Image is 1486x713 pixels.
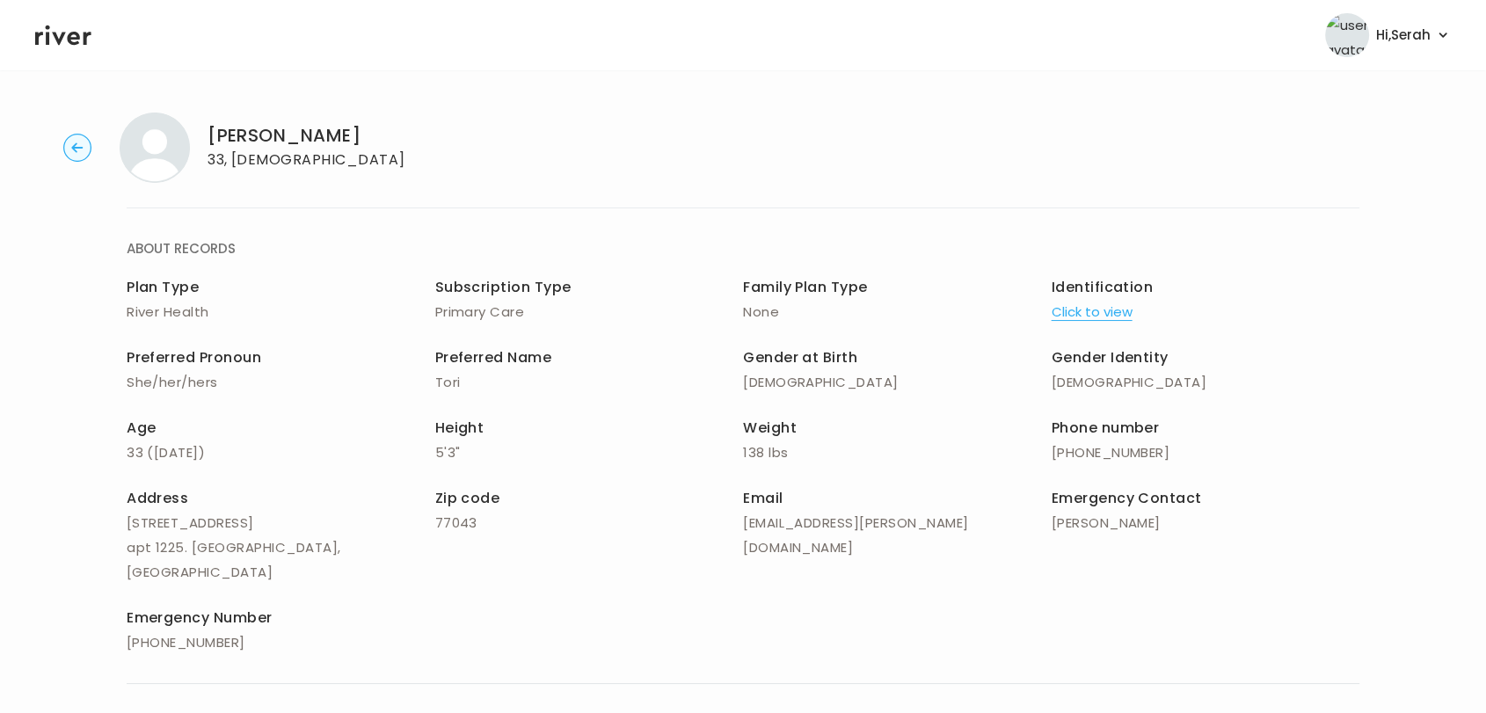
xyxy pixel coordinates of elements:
span: Gender at Birth [743,347,857,367]
span: Emergency Number [127,608,273,628]
p: She/her/hers [127,370,435,395]
span: Plan Type [127,277,199,297]
p: [PERSON_NAME] [1052,511,1360,535]
span: Weight [743,418,797,438]
p: Primary Care [435,300,744,324]
p: Tori [435,370,744,395]
span: Preferred Name [435,347,552,367]
p: [STREET_ADDRESS] [127,511,435,535]
button: Click to view [1052,300,1133,324]
p: [DEMOGRAPHIC_DATA] [1052,370,1360,395]
h1: [PERSON_NAME] [208,123,405,148]
span: Address [127,488,188,508]
img: user avatar [1325,13,1369,57]
p: [PHONE_NUMBER] [1052,440,1360,465]
img: Chatorra williams [120,113,190,183]
p: [EMAIL_ADDRESS][PERSON_NAME][DOMAIN_NAME] [743,511,1052,560]
span: ( [DATE] ) [147,443,205,462]
span: Zip code [435,488,500,508]
span: Identification [1052,277,1154,297]
p: 5'3" [435,440,744,465]
span: Family Plan Type [743,277,868,297]
button: ABOUT RECORDS [127,208,1359,289]
span: Age [127,418,156,438]
span: Hi, Serah [1376,23,1431,47]
span: Gender Identity [1052,347,1169,367]
p: 138 lbs [743,440,1052,465]
p: River Health [127,300,435,324]
span: Emergency Contact [1052,488,1202,508]
span: Email [743,488,783,508]
p: apt 1225. [GEOGRAPHIC_DATA], [GEOGRAPHIC_DATA] [127,535,435,585]
button: user avatarHi,Serah [1325,13,1451,57]
p: [DEMOGRAPHIC_DATA] [743,370,1052,395]
p: 33, [DEMOGRAPHIC_DATA] [208,148,405,172]
span: ABOUT RECORDS [127,236,236,261]
span: Height [435,418,484,438]
span: Subscription Type [435,277,572,297]
span: Preferred Pronoun [127,347,261,367]
p: 33 [127,440,435,465]
p: [PHONE_NUMBER] [127,630,435,655]
span: Phone number [1052,418,1160,438]
p: 77043 [435,511,744,535]
p: None [743,300,1052,324]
